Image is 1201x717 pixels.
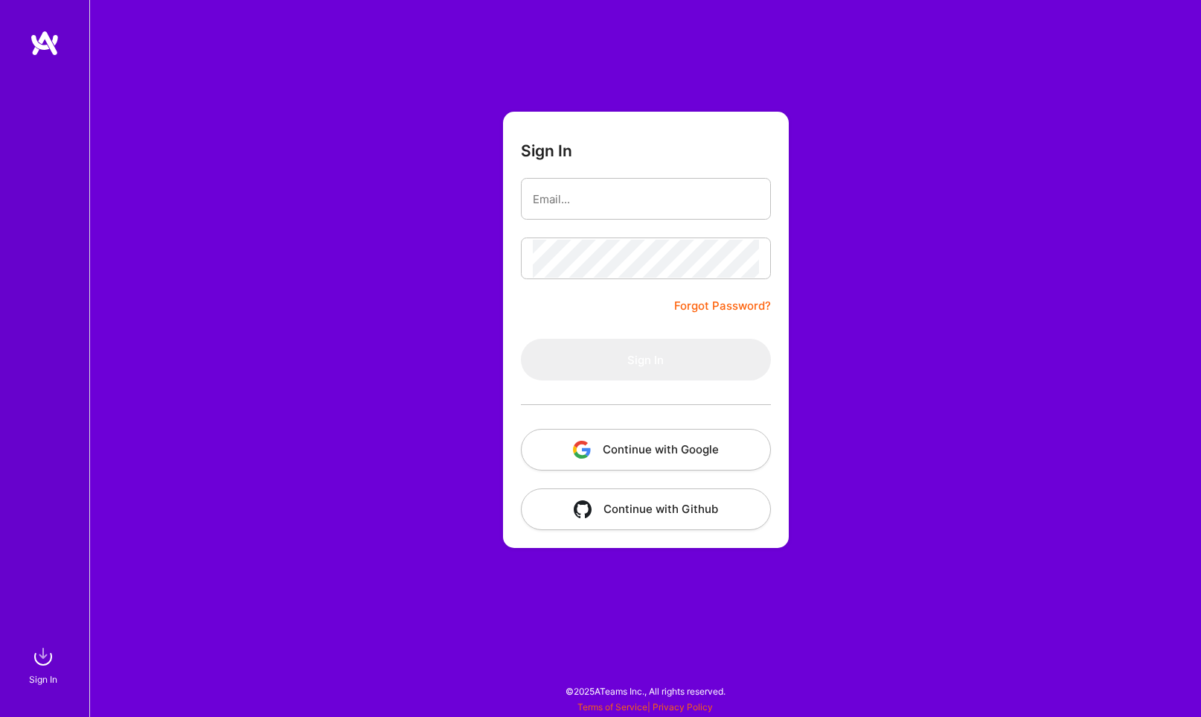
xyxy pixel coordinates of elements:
[28,642,58,672] img: sign in
[574,500,592,518] img: icon
[89,672,1201,710] div: © 2025 ATeams Inc., All rights reserved.
[521,339,771,380] button: Sign In
[533,180,759,218] input: Email...
[674,297,771,315] a: Forgot Password?
[31,642,58,687] a: sign inSign In
[521,488,771,530] button: Continue with Github
[521,141,572,160] h3: Sign In
[521,429,771,471] button: Continue with Google
[653,701,713,713] a: Privacy Policy
[577,701,647,713] a: Terms of Service
[577,701,713,713] span: |
[573,441,591,459] img: icon
[29,672,57,687] div: Sign In
[30,30,60,57] img: logo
